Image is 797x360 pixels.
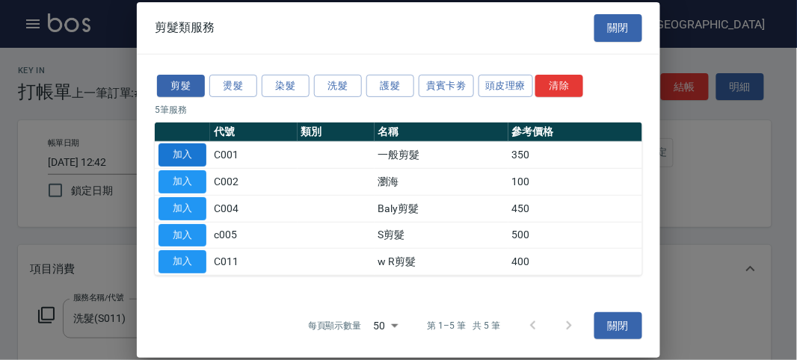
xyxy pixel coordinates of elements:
button: 剪髮 [157,74,205,97]
td: 450 [508,195,642,222]
td: C001 [210,142,298,169]
button: 洗髮 [314,74,362,97]
td: 100 [508,168,642,195]
th: 代號 [210,122,298,142]
button: 護髮 [366,74,414,97]
th: 名稱 [375,122,508,142]
td: 400 [508,249,642,276]
button: 加入 [159,170,206,193]
button: 關閉 [594,14,642,42]
p: 5 筆服務 [155,103,642,117]
td: C004 [210,195,298,222]
td: C011 [210,249,298,276]
td: Baly剪髮 [375,195,508,222]
td: 500 [508,222,642,249]
td: c005 [210,222,298,249]
th: 參考價格 [508,122,642,142]
td: 一般剪髮 [375,142,508,169]
button: 加入 [159,223,206,246]
button: 清除 [535,74,583,97]
button: 加入 [159,250,206,273]
button: 關閉 [594,312,642,340]
button: 貴賓卡劵 [419,74,474,97]
button: 加入 [159,197,206,220]
button: 燙髮 [209,74,257,97]
button: 加入 [159,143,206,167]
td: 350 [508,142,642,169]
p: 第 1–5 筆 共 5 筆 [428,319,500,332]
button: 頭皮理療 [478,74,534,97]
td: S剪髮 [375,222,508,249]
td: C002 [210,168,298,195]
div: 50 [368,305,404,346]
td: 瀏海 [375,168,508,195]
span: 剪髮類服務 [155,20,215,35]
button: 染髮 [262,74,310,97]
td: w R剪髮 [375,249,508,276]
th: 類別 [298,122,375,142]
p: 每頁顯示數量 [308,319,362,332]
